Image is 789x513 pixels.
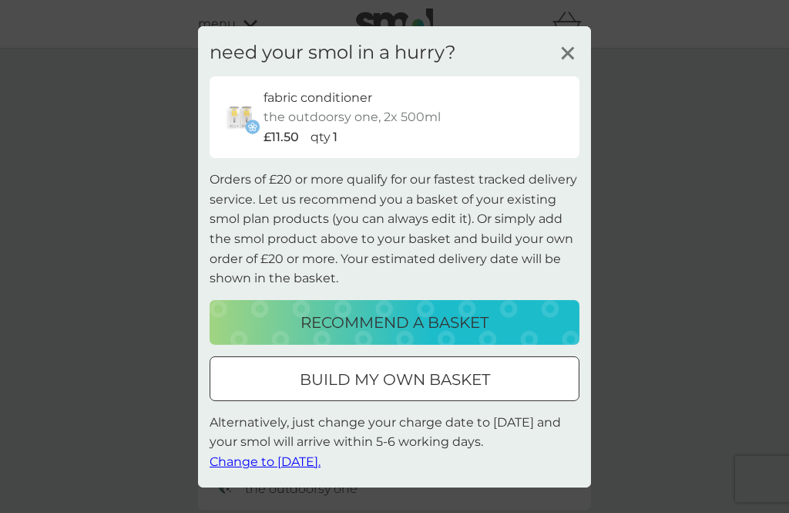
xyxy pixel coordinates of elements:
[210,356,579,401] button: build my own basket
[264,87,372,107] p: fabric conditioner
[210,454,321,469] span: Change to [DATE].
[210,413,579,472] p: Alternatively, just change your charge date to [DATE] and your smol will arrive within 5-6 workin...
[210,41,456,63] h3: need your smol in a hurry?
[333,127,337,147] p: 1
[210,170,579,289] p: Orders of £20 or more qualify for our fastest tracked delivery service. Let us recommend you a ba...
[311,127,331,147] p: qty
[210,300,579,345] button: recommend a basket
[300,310,489,335] p: recommend a basket
[210,452,321,472] button: Change to [DATE].
[264,107,441,127] p: the outdoorsy one, 2x 500ml
[300,367,490,392] p: build my own basket
[264,127,299,147] p: £11.50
